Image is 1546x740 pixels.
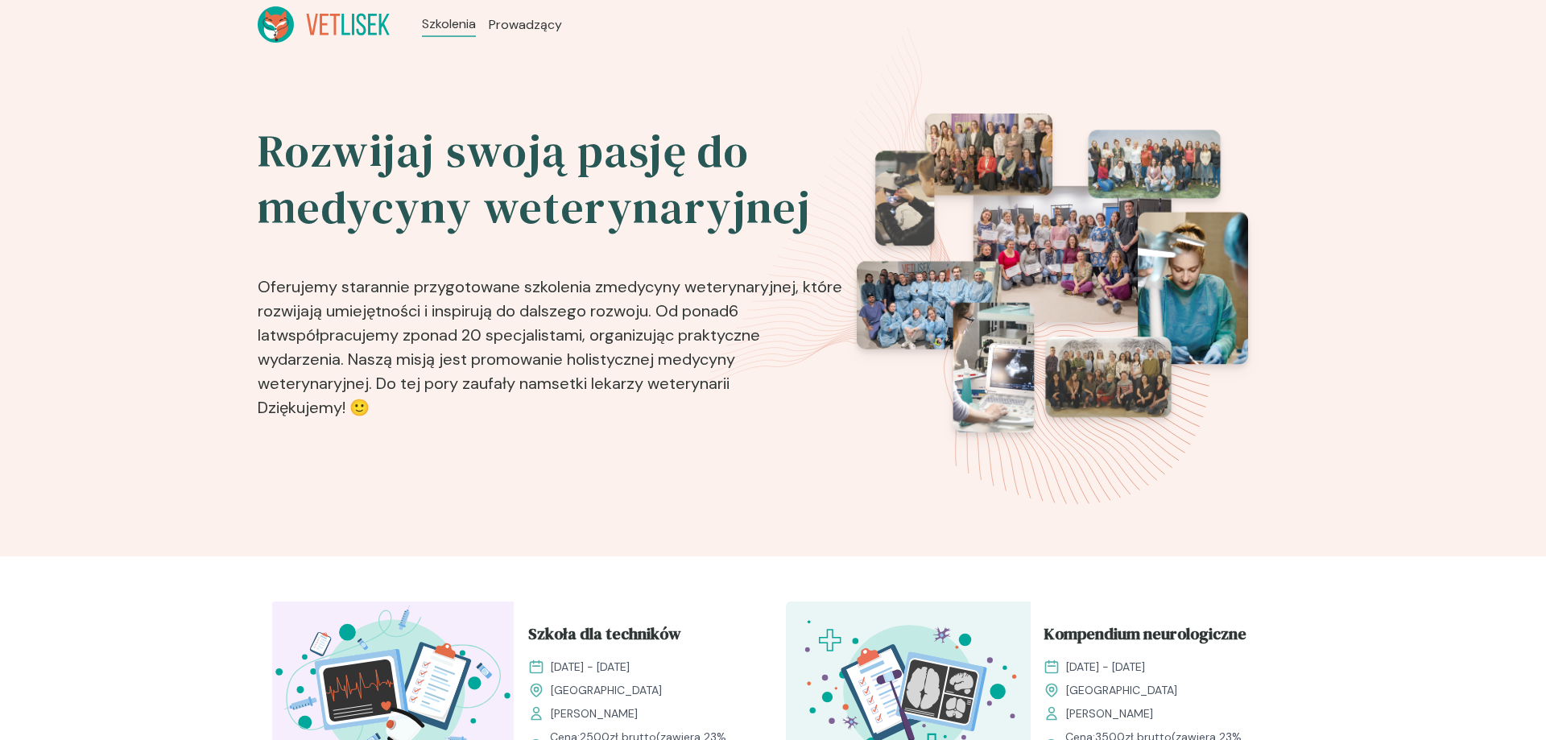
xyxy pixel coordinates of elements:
[551,659,630,676] span: [DATE] - [DATE]
[603,276,796,297] b: medycyny weterynaryjnej
[258,249,845,426] p: Oferujemy starannie przygotowane szkolenia z , które rozwijają umiejętności i inspirują do dalsze...
[1044,622,1263,652] a: Kompendium neurologiczne
[857,114,1248,432] img: eventsPhotosRoll2.png
[422,14,476,34] a: Szkolenia
[551,682,662,699] span: [GEOGRAPHIC_DATA]
[1066,682,1177,699] span: [GEOGRAPHIC_DATA]
[552,373,730,394] b: setki lekarzy weterynarii
[551,705,638,722] span: [PERSON_NAME]
[411,325,582,345] b: ponad 20 specjalistami
[1066,705,1153,722] span: [PERSON_NAME]
[1066,659,1145,676] span: [DATE] - [DATE]
[1044,622,1246,652] span: Kompendium neurologiczne
[258,123,845,236] h2: Rozwijaj swoją pasję do medycyny weterynaryjnej
[489,15,562,35] a: Prowadzący
[528,622,747,652] a: Szkoła dla techników
[528,622,681,652] span: Szkoła dla techników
